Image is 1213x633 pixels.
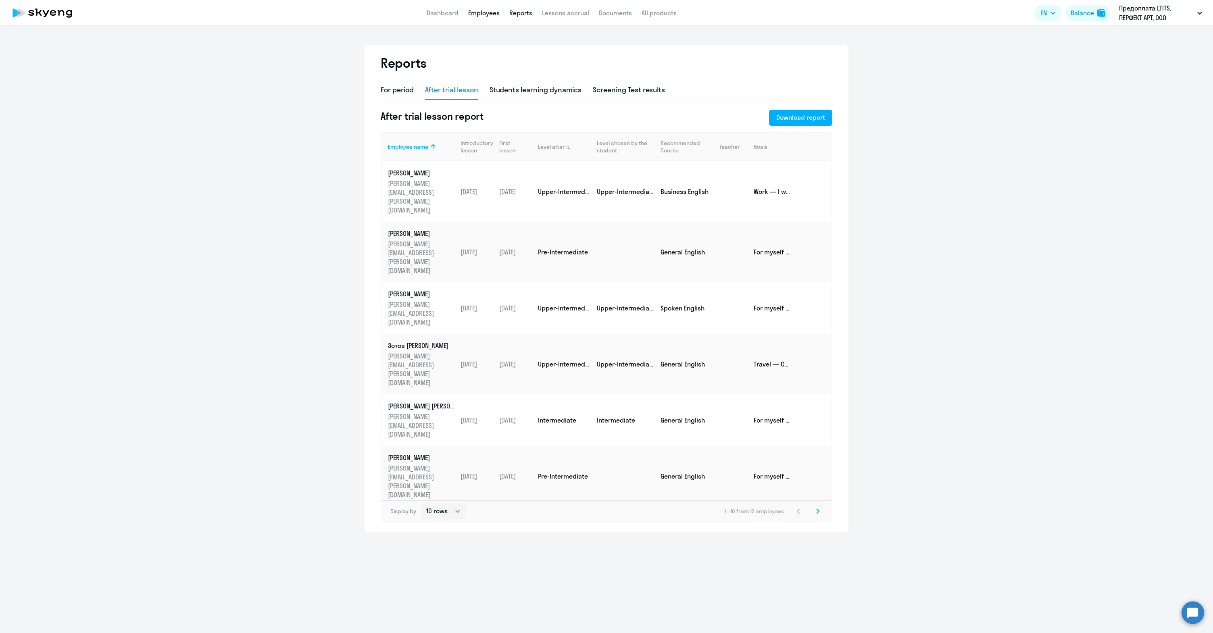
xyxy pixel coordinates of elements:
p: Travel — Communicate with locals when traveling; Work — Prepare for a business trip; Work — I wan... [754,360,792,369]
button: Предоплата LTITS, ПЕРФЕКТ АРТ, ООО [1115,3,1206,23]
p: Предоплата LTITS, ПЕРФЕКТ АРТ, ООО [1119,3,1194,23]
td: Upper-Intermediate [531,334,590,394]
p: [PERSON_NAME] [388,453,454,462]
p: Зотов [PERSON_NAME] [388,341,454,350]
p: [PERSON_NAME][EMAIL_ADDRESS][PERSON_NAME][DOMAIN_NAME] [388,179,454,214]
h5: After trial lesson report [381,110,484,123]
p: [PERSON_NAME][EMAIL_ADDRESS][PERSON_NAME][DOMAIN_NAME] [388,352,454,387]
p: General English [661,416,713,425]
p: [DATE] [461,187,493,196]
td: Upper-Intermediate [531,161,590,222]
div: Level after IL [538,143,570,150]
a: All products [642,9,677,17]
button: EN [1035,5,1061,21]
div: Goals [754,143,825,150]
h2: Reports [381,55,427,71]
div: Teacher [719,143,740,150]
a: Зотов [PERSON_NAME][PERSON_NAME][EMAIL_ADDRESS][PERSON_NAME][DOMAIN_NAME] [388,341,454,387]
div: Level chosen by the student [597,140,654,154]
span: 1 - 10 from 12 employees [724,508,784,515]
div: Download report [776,112,825,122]
p: Work — I want to communicate freely and easily with colleagues from different countries [754,187,792,196]
div: Employee name [388,143,454,150]
p: [PERSON_NAME][EMAIL_ADDRESS][DOMAIN_NAME] [388,300,454,327]
p: [PERSON_NAME] [PERSON_NAME] [388,402,454,410]
img: balance [1097,9,1105,17]
p: Spoken English [661,304,713,312]
div: Goals [754,143,767,150]
p: [PERSON_NAME] [388,169,454,177]
p: [PERSON_NAME] [388,229,454,238]
div: Employee name [388,143,428,150]
p: [DATE] [461,472,493,481]
div: Recommended Course [661,140,707,154]
p: [DATE] [461,416,493,425]
span: EN [1040,8,1047,18]
div: Balance [1071,8,1094,18]
a: Employees [468,9,500,17]
a: [PERSON_NAME] [PERSON_NAME][PERSON_NAME][EMAIL_ADDRESS][DOMAIN_NAME] [388,402,454,439]
p: Business English [661,187,713,196]
div: First lesson [499,140,525,154]
p: General English [661,472,713,481]
a: Dashboard [427,9,459,17]
td: Upper-Intermediate [590,334,654,394]
div: Teacher [719,143,747,150]
span: Display by: [390,508,417,515]
td: Pre-Intermediate [531,222,590,282]
td: Upper-Intermediate [531,282,590,334]
p: [DATE] [499,416,531,425]
p: [DATE] [461,360,493,369]
p: [PERSON_NAME] [388,289,454,298]
p: For myself — Watch movies and TV shows in English, understand lyrics and meanings of favorite son... [754,248,792,256]
td: Pre-Intermediate [531,446,590,506]
a: [PERSON_NAME][PERSON_NAME][EMAIL_ADDRESS][DOMAIN_NAME] [388,289,454,327]
p: [DATE] [499,187,531,196]
a: Lessons accrual [542,9,589,17]
p: [DATE] [461,304,493,312]
p: General English [661,360,713,369]
p: For myself — Watch movies and TV shows in English, understand lyrics and meanings of favorite son... [754,416,792,425]
a: [PERSON_NAME][PERSON_NAME][EMAIL_ADDRESS][PERSON_NAME][DOMAIN_NAME] [388,169,454,214]
a: Documents [599,9,632,17]
a: [PERSON_NAME][PERSON_NAME][EMAIL_ADDRESS][PERSON_NAME][DOMAIN_NAME] [388,229,454,275]
div: Level chosen by the student [597,140,648,154]
a: [PERSON_NAME][PERSON_NAME][EMAIL_ADDRESS][PERSON_NAME][DOMAIN_NAME] [388,453,454,499]
td: Intermediate [590,394,654,446]
p: [DATE] [499,248,531,256]
td: Intermediate [531,394,590,446]
div: Level after IL [538,143,590,150]
button: Download report [769,110,832,126]
div: Screening Test results [593,85,665,95]
p: [PERSON_NAME][EMAIL_ADDRESS][DOMAIN_NAME] [388,412,454,439]
p: General English [661,248,713,256]
p: For myself — Develop myself as an educated person; For myself — Watch movies and TV shows in Engl... [754,472,792,481]
div: After trial lesson [425,85,478,95]
div: First lesson [499,140,531,154]
p: [PERSON_NAME][EMAIL_ADDRESS][PERSON_NAME][DOMAIN_NAME] [388,239,454,275]
div: Students learning dynamics [490,85,582,95]
a: Reports [509,9,532,17]
p: [DATE] [499,472,531,481]
div: Introductory lesson [461,140,493,154]
button: Balancebalance [1066,5,1110,21]
p: [DATE] [461,248,493,256]
p: [DATE] [499,360,531,369]
p: For myself — Watch movies and TV shows in English, understand lyrics and meanings of favorite son... [754,304,792,312]
div: For period [381,85,414,95]
td: Upper-Intermediate [590,161,654,222]
p: [PERSON_NAME][EMAIL_ADDRESS][PERSON_NAME][DOMAIN_NAME] [388,464,454,499]
div: Recommended Course [661,140,713,154]
td: Upper-Intermediate [590,282,654,334]
p: [DATE] [499,304,531,312]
